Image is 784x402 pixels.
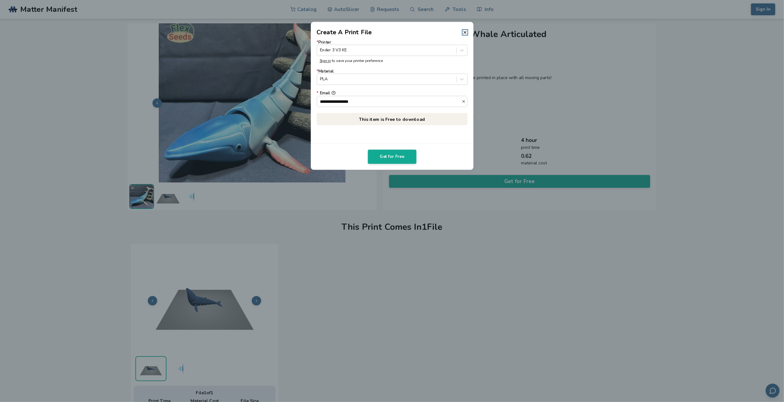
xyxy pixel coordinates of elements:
[317,113,467,125] p: This item is Free to download
[331,91,336,95] button: *Email
[317,96,462,106] input: *Email
[320,48,321,53] input: *PrinterEnder 3 V3 KE
[462,99,467,103] button: *Email
[320,77,321,82] input: *MaterialPLA
[368,150,416,164] button: Get for Free
[317,28,372,37] h2: Create A Print File
[320,59,465,63] p: to save your printer preference
[317,69,467,85] label: Material
[317,40,467,56] label: Printer
[320,58,331,63] a: Sign in
[317,91,467,96] div: Email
